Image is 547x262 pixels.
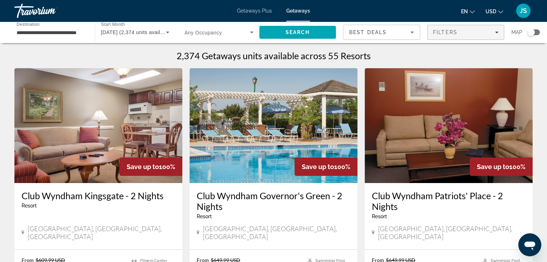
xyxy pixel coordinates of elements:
[101,22,125,27] span: Start Month
[203,225,350,240] span: [GEOGRAPHIC_DATA], [GEOGRAPHIC_DATA], [GEOGRAPHIC_DATA]
[119,158,182,176] div: 100%
[486,9,496,14] span: USD
[520,7,527,14] span: JS
[433,29,457,35] span: Filters
[190,68,357,183] img: Club Wyndham Governor's Green - 2 Nights
[14,1,86,20] a: Travorium
[177,50,371,61] h1: 2,374 Getaways units available across 55 Resorts
[22,190,175,201] a: Club Wyndham Kingsgate - 2 Nights
[461,9,468,14] span: en
[285,29,310,35] span: Search
[101,29,172,35] span: [DATE] (2,374 units available)
[286,8,310,14] a: Getaways
[127,163,159,170] span: Save up to
[237,8,272,14] a: Getaways Plus
[427,25,504,40] button: Filters
[259,26,336,39] button: Search
[511,27,522,37] span: Map
[470,158,533,176] div: 100%
[349,28,414,37] mat-select: Sort by
[184,30,222,36] span: Any Occupancy
[197,214,212,219] span: Resort
[295,158,357,176] div: 100%
[28,225,175,240] span: [GEOGRAPHIC_DATA], [GEOGRAPHIC_DATA], [GEOGRAPHIC_DATA]
[17,28,86,37] input: Select destination
[372,214,387,219] span: Resort
[197,190,350,212] a: Club Wyndham Governor's Green - 2 Nights
[365,68,533,183] img: Club Wyndham Patriots' Place - 2 Nights
[518,233,541,256] iframe: Button to launch messaging window
[22,203,37,209] span: Resort
[302,163,334,170] span: Save up to
[477,163,509,170] span: Save up to
[14,68,182,183] img: Club Wyndham Kingsgate - 2 Nights
[514,3,533,18] button: User Menu
[17,22,40,27] span: Destination
[372,190,525,212] a: Club Wyndham Patriots' Place - 2 Nights
[349,29,387,35] span: Best Deals
[378,225,525,240] span: [GEOGRAPHIC_DATA], [GEOGRAPHIC_DATA], [GEOGRAPHIC_DATA]
[461,6,475,17] button: Change language
[486,6,503,17] button: Change currency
